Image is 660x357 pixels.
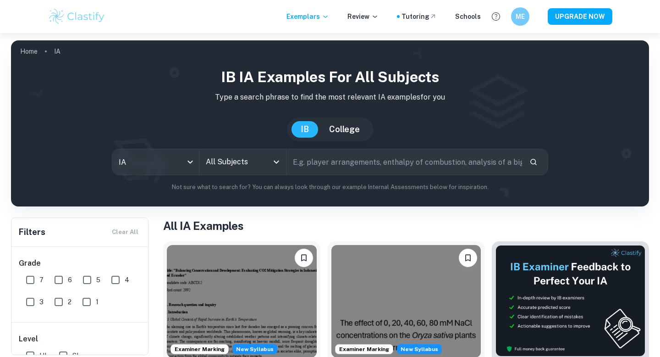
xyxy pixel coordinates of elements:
span: New Syllabus [397,344,442,354]
a: Tutoring [401,11,437,22]
p: IA [54,46,60,56]
h6: Level [19,334,142,345]
span: 6 [68,275,72,285]
span: 5 [96,275,100,285]
input: E.g. player arrangements, enthalpy of combustion, analysis of a big city... [286,149,522,175]
span: 1 [96,297,99,307]
span: Examiner Marking [335,345,393,353]
button: IB [291,121,318,138]
p: Not sure what to search for? You can always look through our example Internal Assessments below f... [18,183,642,192]
button: UPGRADE NOW [548,8,612,25]
p: Exemplars [286,11,329,22]
button: Search [526,154,541,170]
span: 2 [68,297,71,307]
span: 7 [39,275,44,285]
h1: IB IA examples for all subjects [18,66,642,88]
button: Bookmark [459,249,477,267]
h6: ME [515,11,526,22]
img: Thumbnail [495,245,645,357]
p: Type a search phrase to find the most relevant IA examples for you [18,92,642,103]
h6: Grade [19,258,142,269]
button: Bookmark [295,249,313,267]
button: Open [270,156,283,168]
div: IA [112,149,199,175]
div: Starting from the May 2026 session, the ESS IA requirements have changed. We created this exempla... [397,344,442,354]
span: 4 [125,275,129,285]
h6: Filters [19,226,45,239]
span: 3 [39,297,44,307]
div: Starting from the May 2026 session, the ESS IA requirements have changed. We created this exempla... [232,344,277,354]
img: profile cover [11,40,649,206]
button: Help and Feedback [488,9,504,24]
a: Home [20,45,38,58]
p: Review [347,11,379,22]
button: ME [511,7,529,26]
h1: All IA Examples [163,218,649,234]
button: College [320,121,369,138]
a: Schools [455,11,481,22]
span: New Syllabus [232,344,277,354]
span: Examiner Marking [171,345,228,353]
img: Clastify logo [48,7,106,26]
